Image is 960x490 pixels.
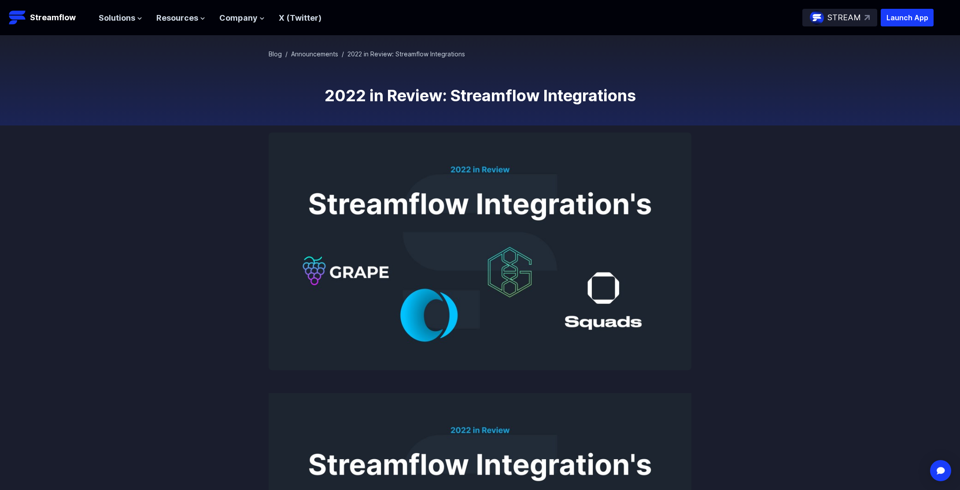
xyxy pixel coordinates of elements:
span: Company [219,12,258,25]
img: top-right-arrow.svg [864,15,870,20]
p: Streamflow [30,11,76,24]
a: Announcements [291,50,338,58]
img: Streamflow Logo [9,9,26,26]
span: Solutions [99,12,135,25]
span: 2022 in Review: Streamflow Integrations [347,50,465,58]
img: streamflow-logo-circle.png [810,11,824,25]
a: Blog [269,50,282,58]
img: 2022 in Review: Streamflow Integrations [269,133,691,370]
a: Streamflow [9,9,90,26]
p: STREAM [827,11,861,24]
button: Company [219,12,265,25]
button: Launch App [881,9,934,26]
span: / [342,50,344,58]
button: Resources [156,12,205,25]
button: Solutions [99,12,142,25]
h1: 2022 in Review: Streamflow Integrations [269,87,691,104]
a: STREAM [802,9,877,26]
span: / [285,50,288,58]
span: Resources [156,12,198,25]
div: Open Intercom Messenger [930,460,951,481]
a: X (Twitter) [279,13,321,22]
